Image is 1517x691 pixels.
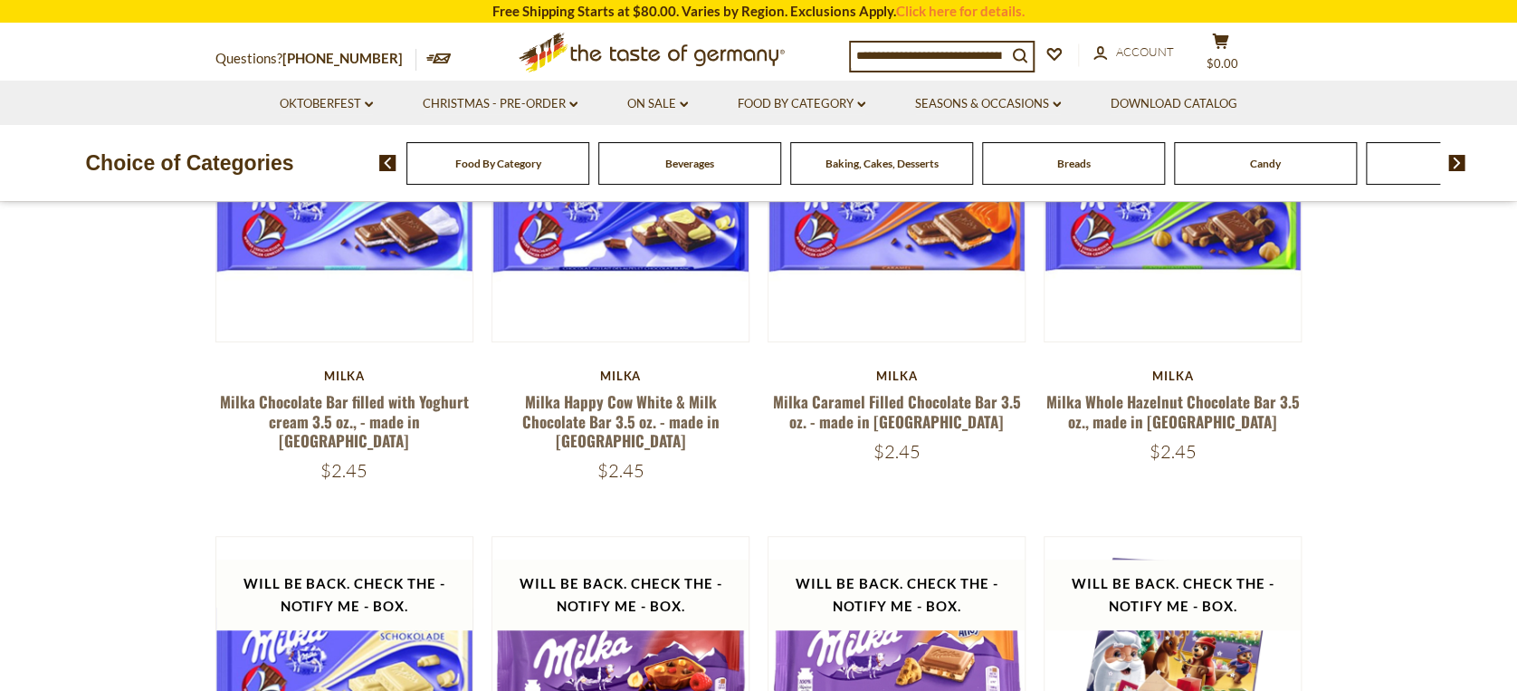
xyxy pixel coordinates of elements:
img: previous arrow [379,155,396,171]
a: Oktoberfest [280,94,373,114]
a: Milka Chocolate Bar filled with Yoghurt cream 3.5 oz., - made in [GEOGRAPHIC_DATA] [220,390,469,452]
a: Seasons & Occasions [915,94,1061,114]
a: Food By Category [455,157,541,170]
span: $2.45 [320,459,367,482]
img: Milka [768,85,1025,341]
a: Breads [1057,157,1091,170]
a: Christmas - PRE-ORDER [423,94,577,114]
a: [PHONE_NUMBER] [282,50,403,66]
img: Milka [1045,85,1301,341]
span: $2.45 [1150,440,1197,463]
a: Food By Category [738,94,865,114]
img: Milka [216,85,472,341]
a: Candy [1250,157,1281,170]
a: Download Catalog [1111,94,1237,114]
div: Milka [768,369,1026,383]
a: Account [1093,43,1174,62]
a: Click here for details. [896,3,1025,19]
a: Milka Caramel Filled Chocolate Bar 3.5 oz. - made in [GEOGRAPHIC_DATA] [773,390,1021,432]
button: $0.00 [1193,33,1247,78]
span: $2.45 [873,440,921,463]
a: Milka Whole Hazelnut Chocolate Bar 3.5 oz., made in [GEOGRAPHIC_DATA] [1046,390,1300,432]
a: Beverages [665,157,714,170]
span: $2.45 [596,459,644,482]
img: next arrow [1448,155,1465,171]
p: Questions? [215,47,416,71]
span: $0.00 [1207,56,1238,71]
img: Milka [492,85,749,341]
div: Milka [1044,369,1302,383]
div: Milka [491,369,749,383]
a: Baking, Cakes, Desserts [825,157,939,170]
div: Milka [215,369,473,383]
a: Milka Happy Cow White & Milk Chocolate Bar 3.5 oz. - made in [GEOGRAPHIC_DATA] [521,390,719,452]
a: On Sale [627,94,688,114]
span: Account [1116,44,1174,59]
